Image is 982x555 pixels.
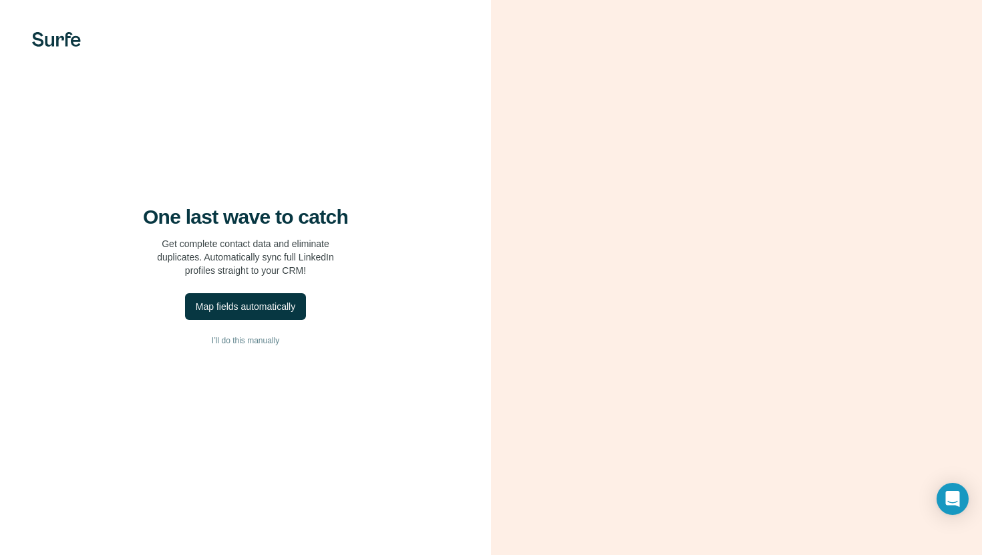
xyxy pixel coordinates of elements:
p: Get complete contact data and eliminate duplicates. Automatically sync full LinkedIn profiles str... [157,237,334,277]
button: I’ll do this manually [27,331,464,351]
button: Map fields automatically [185,293,306,320]
span: I’ll do this manually [212,335,279,347]
div: Open Intercom Messenger [937,483,969,515]
div: Map fields automatically [196,300,295,313]
img: Surfe's logo [32,32,81,47]
h4: One last wave to catch [143,205,348,229]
